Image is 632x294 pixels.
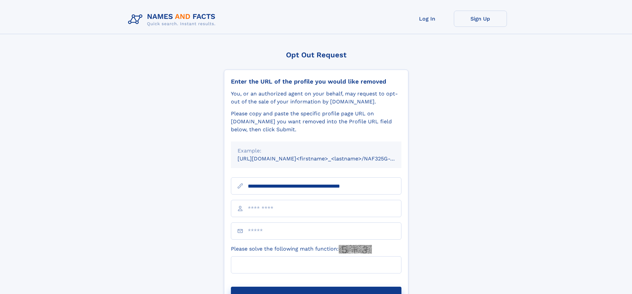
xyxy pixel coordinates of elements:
a: Log In [401,11,454,27]
div: Please copy and paste the specific profile page URL on [DOMAIN_NAME] you want removed into the Pr... [231,110,401,134]
div: Enter the URL of the profile you would like removed [231,78,401,85]
img: Logo Names and Facts [125,11,221,29]
div: You, or an authorized agent on your behalf, may request to opt-out of the sale of your informatio... [231,90,401,106]
small: [URL][DOMAIN_NAME]<firstname>_<lastname>/NAF325G-xxxxxxxx [238,155,414,162]
div: Example: [238,147,395,155]
a: Sign Up [454,11,507,27]
div: Opt Out Request [224,51,408,59]
label: Please solve the following math function: [231,245,372,254]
